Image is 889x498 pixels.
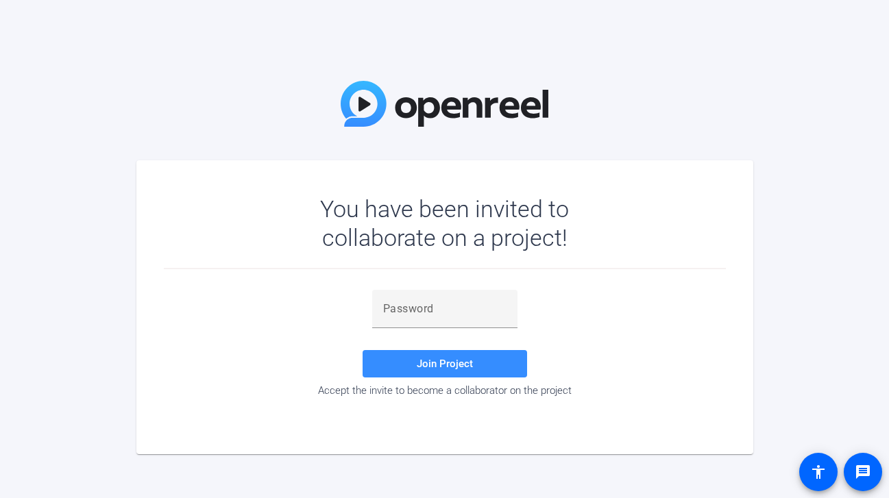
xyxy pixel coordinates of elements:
[280,195,609,252] div: You have been invited to collaborate on a project!
[417,358,473,370] span: Join Project
[363,350,527,377] button: Join Project
[855,464,871,480] mat-icon: message
[341,81,549,127] img: OpenReel Logo
[810,464,827,480] mat-icon: accessibility
[164,384,726,397] div: Accept the invite to become a collaborator on the project
[383,301,507,317] input: Password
